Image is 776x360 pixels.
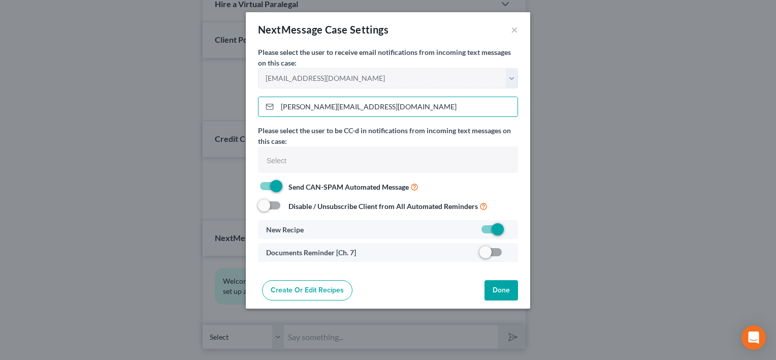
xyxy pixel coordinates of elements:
[262,280,352,301] a: Create or Edit Recipes
[484,280,518,301] button: Done
[258,125,518,146] label: Please select the user to be CC-d in notifications from incoming text messages on this case:
[741,325,766,350] div: Open Intercom Messenger
[288,183,409,191] strong: Send CAN-SPAM Automated Message
[288,202,478,211] strong: Disable / Unsubscribe Client from All Automated Reminders
[277,97,518,116] input: Enter email...
[258,47,518,68] label: Please select the user to receive email notifications from incoming text messages on this case:
[511,23,518,36] button: ×
[266,247,356,258] label: Documents Reminder [Ch. 7]
[258,22,389,37] div: NextMessage Case Settings
[266,224,304,235] label: New Recipe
